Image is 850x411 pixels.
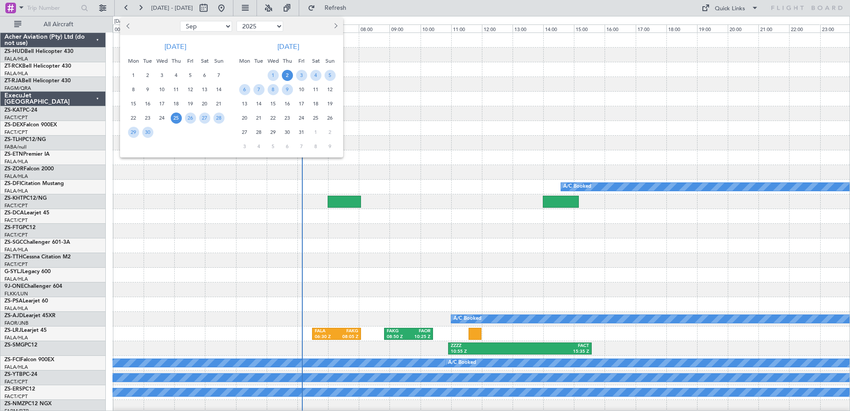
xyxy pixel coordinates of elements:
[126,97,140,111] div: 15-9-2025
[239,84,250,95] span: 6
[199,113,210,124] span: 27
[155,97,169,111] div: 17-9-2025
[252,97,266,111] div: 14-10-2025
[126,111,140,125] div: 22-9-2025
[155,54,169,68] div: Wed
[237,97,252,111] div: 13-10-2025
[280,68,294,82] div: 2-10-2025
[296,127,307,138] span: 31
[237,125,252,139] div: 27-10-2025
[310,141,321,152] span: 8
[197,111,212,125] div: 27-9-2025
[323,54,337,68] div: Sun
[310,127,321,138] span: 1
[213,70,225,81] span: 7
[325,127,336,138] span: 2
[253,84,265,95] span: 7
[237,139,252,153] div: 3-11-2025
[294,54,309,68] div: Fri
[309,97,323,111] div: 18-10-2025
[280,111,294,125] div: 23-10-2025
[266,111,280,125] div: 22-10-2025
[266,68,280,82] div: 1-10-2025
[128,98,139,109] span: 15
[169,97,183,111] div: 18-9-2025
[294,82,309,97] div: 10-10-2025
[140,68,155,82] div: 2-9-2025
[268,113,279,124] span: 22
[197,82,212,97] div: 13-9-2025
[183,54,197,68] div: Fri
[310,113,321,124] span: 25
[309,54,323,68] div: Sat
[253,98,265,109] span: 14
[296,84,307,95] span: 10
[213,84,225,95] span: 14
[124,19,133,33] button: Previous month
[212,68,226,82] div: 7-9-2025
[296,70,307,81] span: 3
[142,98,153,109] span: 16
[237,21,283,32] select: Select year
[197,68,212,82] div: 6-9-2025
[280,54,294,68] div: Thu
[280,97,294,111] div: 16-10-2025
[294,125,309,139] div: 31-10-2025
[126,54,140,68] div: Mon
[266,82,280,97] div: 8-10-2025
[310,98,321,109] span: 18
[310,84,321,95] span: 11
[323,125,337,139] div: 2-11-2025
[268,141,279,152] span: 5
[325,84,336,95] span: 12
[197,97,212,111] div: 20-9-2025
[239,113,250,124] span: 20
[197,54,212,68] div: Sat
[294,97,309,111] div: 17-10-2025
[213,98,225,109] span: 21
[252,125,266,139] div: 28-10-2025
[183,82,197,97] div: 12-9-2025
[185,113,196,124] span: 26
[213,113,225,124] span: 28
[140,111,155,125] div: 23-9-2025
[330,19,340,33] button: Next month
[155,82,169,97] div: 10-9-2025
[171,84,182,95] span: 11
[142,70,153,81] span: 2
[156,70,168,81] span: 3
[309,139,323,153] div: 8-11-2025
[128,113,139,124] span: 22
[183,97,197,111] div: 19-9-2025
[266,54,280,68] div: Wed
[126,68,140,82] div: 1-9-2025
[156,84,168,95] span: 10
[199,98,210,109] span: 20
[309,68,323,82] div: 4-10-2025
[309,111,323,125] div: 25-10-2025
[140,82,155,97] div: 9-9-2025
[185,84,196,95] span: 12
[323,139,337,153] div: 9-11-2025
[268,70,279,81] span: 1
[325,70,336,81] span: 5
[155,111,169,125] div: 24-9-2025
[282,70,293,81] span: 2
[126,82,140,97] div: 8-9-2025
[296,113,307,124] span: 24
[156,113,168,124] span: 24
[156,98,168,109] span: 17
[282,141,293,152] span: 6
[169,111,183,125] div: 25-9-2025
[239,127,250,138] span: 27
[237,54,252,68] div: Mon
[171,70,182,81] span: 4
[169,54,183,68] div: Thu
[252,54,266,68] div: Tue
[239,98,250,109] span: 13
[323,68,337,82] div: 5-10-2025
[253,113,265,124] span: 21
[140,54,155,68] div: Tue
[212,111,226,125] div: 28-9-2025
[171,98,182,109] span: 18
